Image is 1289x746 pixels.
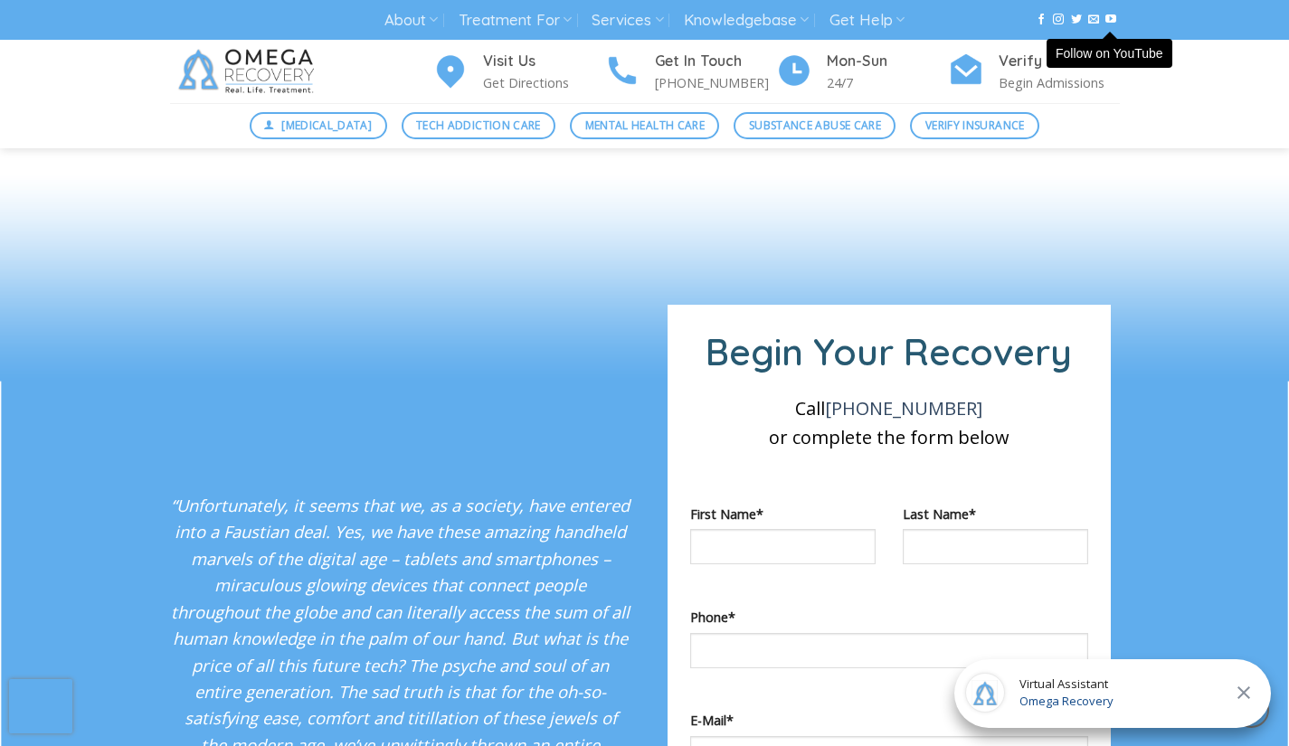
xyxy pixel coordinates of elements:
p: Call or complete the form below [690,394,1088,452]
h4: Visit Us [483,50,604,73]
h4: Get In Touch [655,50,776,73]
a: Follow on Instagram [1053,14,1064,26]
label: E-Mail* [690,710,1088,731]
a: Visit Us Get Directions [432,50,604,94]
label: Last Name* [903,504,1088,524]
h1: Begin Your Recovery [690,327,1088,375]
span: Mental Health Care [585,117,705,134]
span: Verify Insurance [925,117,1025,134]
label: First Name* [690,504,876,524]
a: Follow on YouTube [1105,14,1116,26]
h4: Mon-Sun [827,50,948,73]
a: Verify Insurance [910,112,1039,139]
a: Follow on Facebook [1036,14,1047,26]
span: [MEDICAL_DATA] [281,117,372,134]
a: Tech Addiction Care [402,112,556,139]
p: [PHONE_NUMBER] [655,72,776,93]
a: About [384,4,438,37]
a: Verify Insurance Begin Admissions [948,50,1120,94]
span: Substance Abuse Care [749,117,881,134]
a: Substance Abuse Care [734,112,896,139]
a: Mental Health Care [570,112,719,139]
p: 24/7 [827,72,948,93]
a: Send us an email [1088,14,1099,26]
a: [MEDICAL_DATA] [250,112,387,139]
a: Knowledgebase [684,4,809,37]
img: Omega Recovery [170,40,328,103]
p: Begin Admissions [999,72,1120,93]
a: Get In Touch [PHONE_NUMBER] [604,50,776,94]
a: [PHONE_NUMBER] [825,396,982,420]
span: Tech Addiction Care [416,117,541,134]
p: Get Directions [483,72,604,93]
label: Phone* [690,607,1088,628]
a: Get Help [829,4,905,37]
a: Treatment For [459,4,572,37]
a: Services [592,4,663,37]
h4: Verify Insurance [999,50,1120,73]
a: Follow on Twitter [1071,14,1082,26]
